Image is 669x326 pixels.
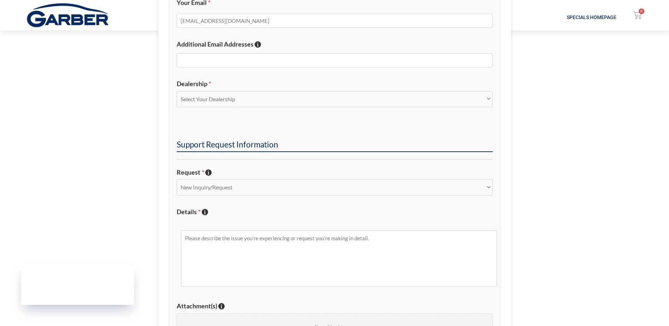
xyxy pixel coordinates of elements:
span: Details [177,208,201,216]
span: Additional Email Addresses [177,40,254,48]
label: Dealership [177,80,493,88]
span: Request [177,168,204,176]
span: Attachment(s) [177,302,217,310]
iframe: Garber Digital Marketing Status [21,264,134,305]
h2: Support Request Information [177,139,493,152]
